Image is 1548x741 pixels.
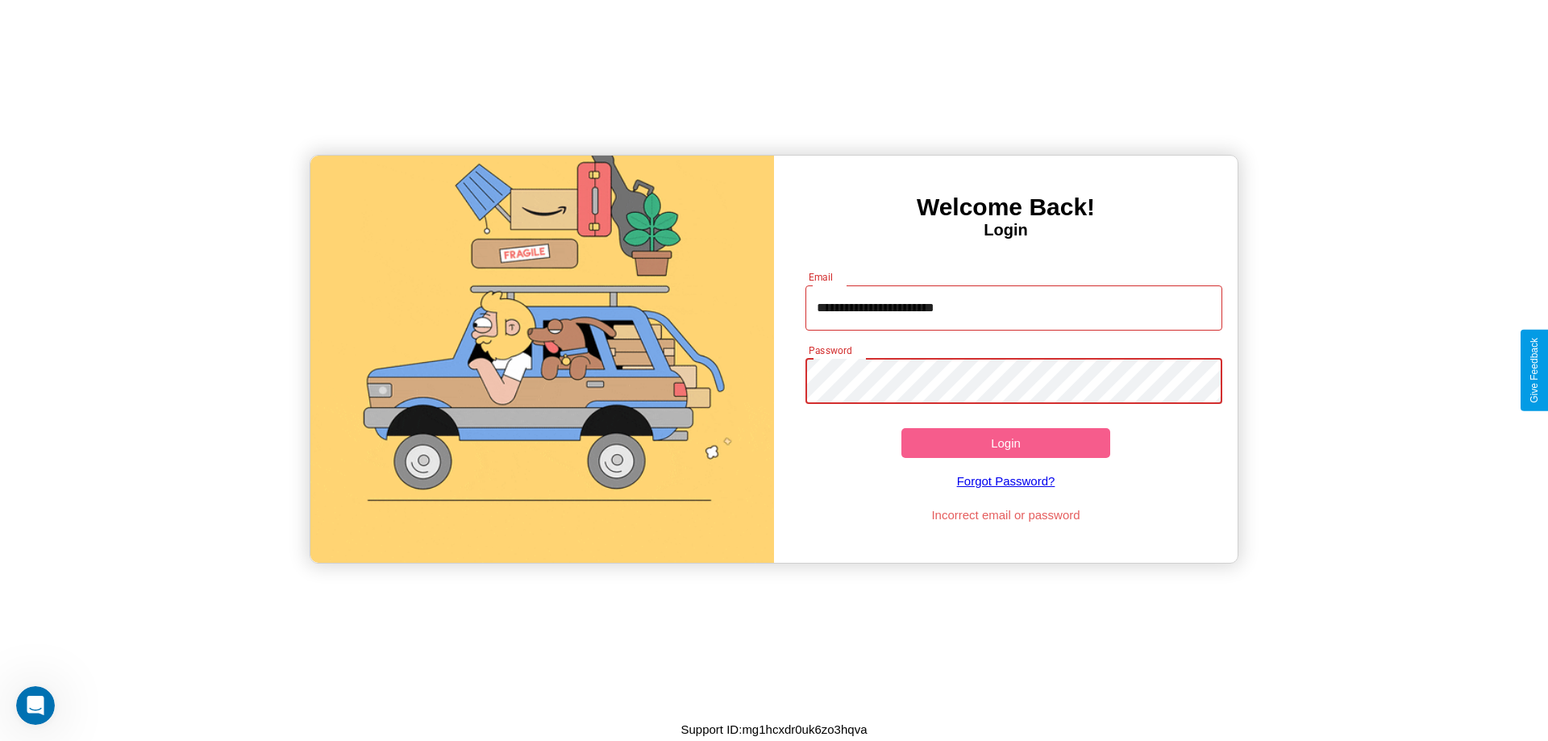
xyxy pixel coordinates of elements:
h4: Login [774,221,1238,239]
label: Email [809,270,834,284]
label: Password [809,343,851,357]
div: Give Feedback [1529,338,1540,403]
p: Support ID: mg1hcxdr0uk6zo3hqva [681,718,868,740]
p: Incorrect email or password [797,504,1215,526]
button: Login [901,428,1110,458]
a: Forgot Password? [797,458,1215,504]
h3: Welcome Back! [774,194,1238,221]
iframe: Intercom live chat [16,686,55,725]
img: gif [310,156,774,563]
